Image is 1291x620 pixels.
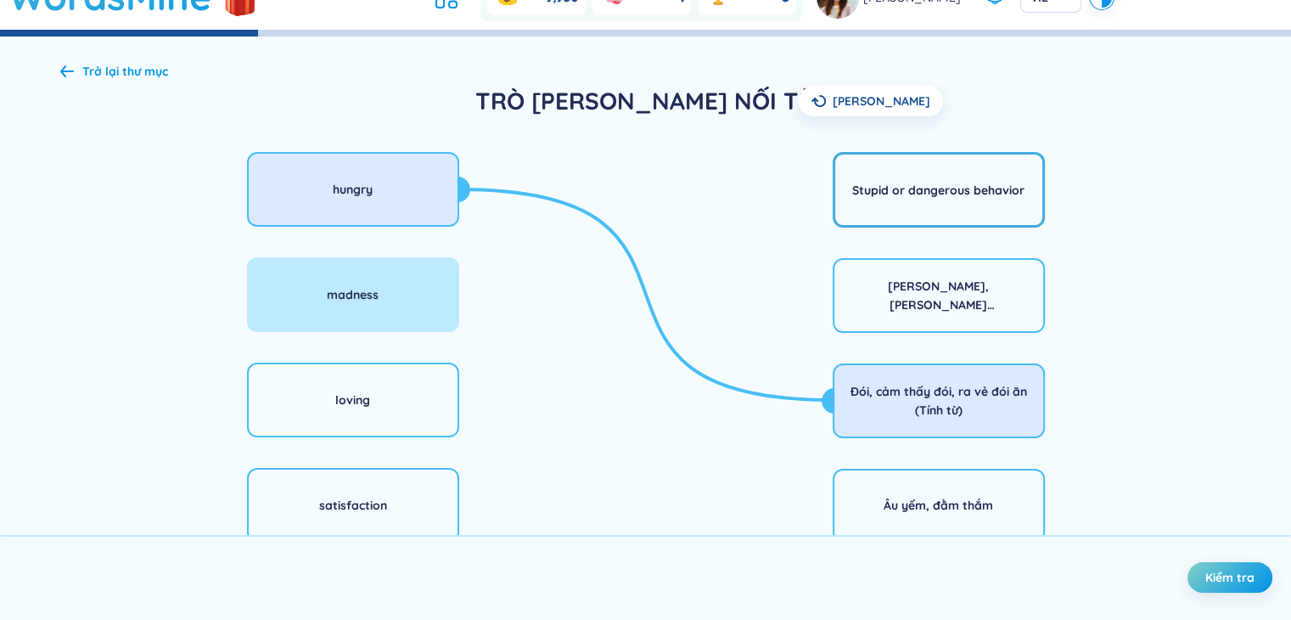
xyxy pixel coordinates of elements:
span: Kiểm tra [1205,569,1255,586]
div: loving [335,391,370,409]
div: Âu yếm, đằm thắm [884,496,993,515]
span: [PERSON_NAME] [833,93,930,110]
button: [PERSON_NAME] [799,86,943,116]
a: Trở lại thư mục [60,62,168,83]
div: hungry [333,180,373,199]
h1: TRÒ [PERSON_NAME] NỐI TỪ [475,82,816,120]
button: Kiểm tra [1187,562,1272,593]
div: [PERSON_NAME], [PERSON_NAME] ([PERSON_NAME] từ) [843,277,1035,314]
div: Trở lại thư mục [82,62,168,81]
div: madness [327,285,379,304]
div: Đói, cảm thấy đói, ra vẻ đói ăn (Tính từ) [843,382,1035,420]
div: satisfaction [319,496,387,515]
div: Stupid or dangerous behavior [852,181,1024,200]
